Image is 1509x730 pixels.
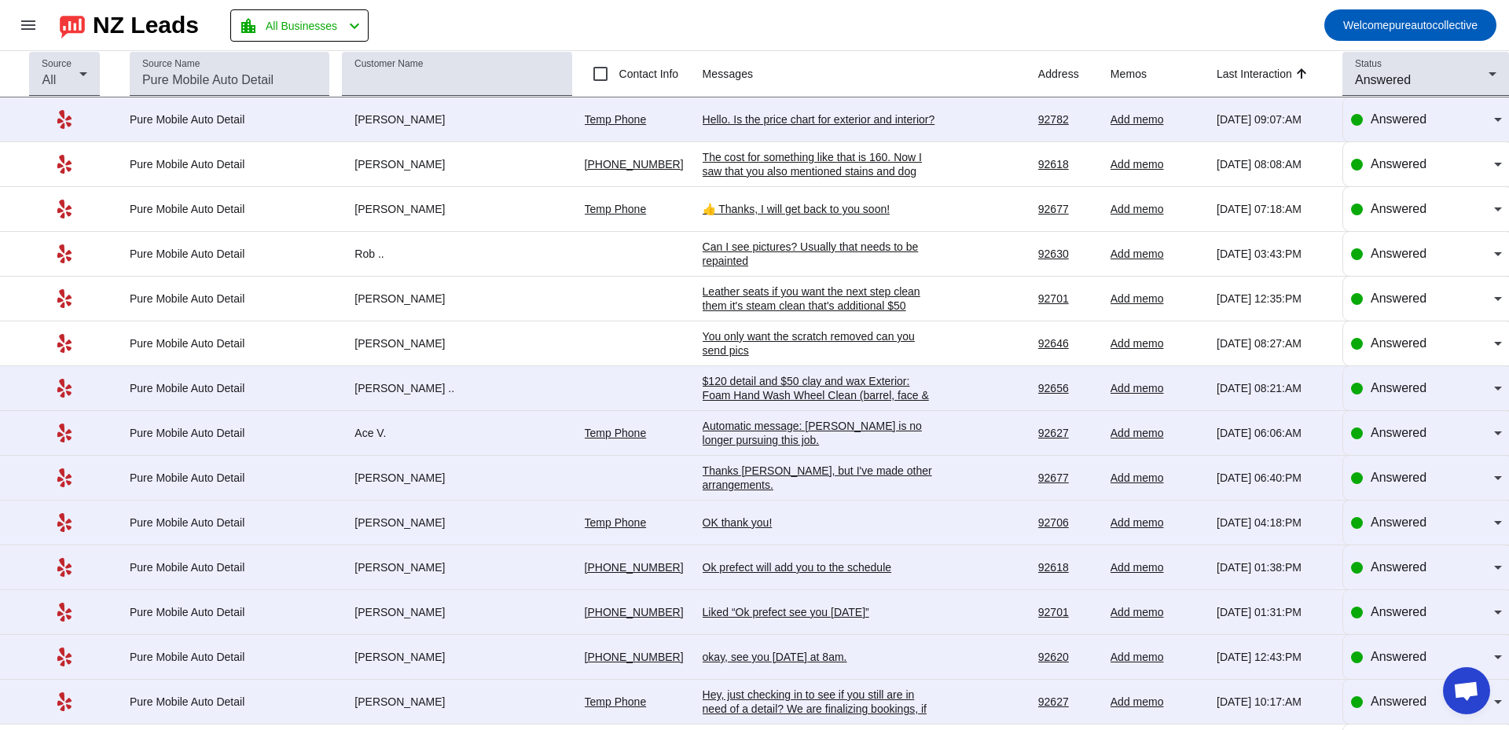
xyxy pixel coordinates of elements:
[55,513,74,532] mat-icon: Yelp
[1111,605,1204,619] div: Add memo
[1038,695,1098,709] div: 92627
[1217,112,1330,127] div: [DATE] 09:07:AM
[55,334,74,353] mat-icon: Yelp
[342,515,571,530] div: [PERSON_NAME]
[585,561,684,574] a: [PHONE_NUMBER]
[1038,381,1098,395] div: 92656
[1217,381,1330,395] div: [DATE] 08:21:AM
[1371,605,1426,618] span: Answered
[342,381,571,395] div: [PERSON_NAME] ..
[1038,112,1098,127] div: 92782
[342,292,571,306] div: [PERSON_NAME]
[1343,19,1389,31] span: Welcome
[342,471,571,485] div: [PERSON_NAME]
[1038,471,1098,485] div: 92677
[1111,157,1204,171] div: Add memo
[1038,292,1098,306] div: 92701
[585,606,684,618] a: [PHONE_NUMBER]
[60,12,85,39] img: logo
[130,560,329,574] div: Pure Mobile Auto Detail
[55,468,74,487] mat-icon: Yelp
[1038,202,1098,216] div: 92677
[1371,381,1426,394] span: Answered
[1217,66,1292,82] div: Last Interaction
[585,158,684,171] a: [PHONE_NUMBER]
[42,73,56,86] span: All
[1111,112,1204,127] div: Add memo
[1111,381,1204,395] div: Add memo
[1343,14,1478,36] span: pureautocollective
[703,240,938,268] div: Can I see pictures? Usually that needs to be repainted
[130,336,329,350] div: Pure Mobile Auto Detail
[55,647,74,666] mat-icon: Yelp
[142,59,200,69] mat-label: Source Name
[1111,336,1204,350] div: Add memo
[1111,426,1204,440] div: Add memo
[130,695,329,709] div: Pure Mobile Auto Detail
[1371,247,1426,260] span: Answered
[342,202,571,216] div: [PERSON_NAME]
[703,560,938,574] div: Ok prefect will add you to the schedule
[345,17,364,35] mat-icon: chevron_left
[55,558,74,577] mat-icon: Yelp
[55,155,74,174] mat-icon: Yelp
[1371,336,1426,350] span: Answered
[1038,560,1098,574] div: 92618
[703,329,938,358] div: You only want the scratch removed can you send pics
[1355,59,1382,69] mat-label: Status
[342,336,571,350] div: [PERSON_NAME]
[1217,605,1330,619] div: [DATE] 01:31:PM
[1038,515,1098,530] div: 92706
[1038,51,1111,97] th: Address
[1111,650,1204,664] div: Add memo
[1217,336,1330,350] div: [DATE] 08:27:AM
[342,157,571,171] div: [PERSON_NAME]
[342,247,571,261] div: Rob ..
[130,471,329,485] div: Pure Mobile Auto Detail
[1324,9,1496,41] button: Welcomepureautocollective
[1111,51,1217,97] th: Memos
[55,379,74,398] mat-icon: Yelp
[342,560,571,574] div: [PERSON_NAME]
[130,202,329,216] div: Pure Mobile Auto Detail
[342,112,571,127] div: [PERSON_NAME]
[1217,650,1330,664] div: [DATE] 12:43:PM
[1371,560,1426,574] span: Answered
[130,515,329,530] div: Pure Mobile Auto Detail
[130,247,329,261] div: Pure Mobile Auto Detail
[703,688,938,730] div: Hey, just checking in to see if you still are in need of a detail? We are finalizing bookings, if...
[1371,157,1426,171] span: Answered
[703,419,938,447] div: Automatic message: [PERSON_NAME] is no longer pursuing this job.
[130,650,329,664] div: Pure Mobile Auto Detail
[1038,157,1098,171] div: 92618
[55,289,74,308] mat-icon: Yelp
[1371,112,1426,126] span: Answered
[342,650,571,664] div: [PERSON_NAME]
[703,605,938,619] div: Liked “Ok prefect see you [DATE]”
[1217,695,1330,709] div: [DATE] 10:17:AM
[703,150,938,263] div: The cost for something like that is 160. Now I saw that you also mentioned stains and dog hair. W...
[585,203,647,215] a: Temp Phone
[1355,73,1411,86] span: Answered
[55,603,74,622] mat-icon: Yelp
[130,157,329,171] div: Pure Mobile Auto Detail
[1111,292,1204,306] div: Add memo
[1111,471,1204,485] div: Add memo
[1371,292,1426,305] span: Answered
[1217,515,1330,530] div: [DATE] 04:18:PM
[130,426,329,440] div: Pure Mobile Auto Detail
[55,200,74,218] mat-icon: Yelp
[130,381,329,395] div: Pure Mobile Auto Detail
[585,427,647,439] a: Temp Phone
[1371,650,1426,663] span: Answered
[239,17,258,35] mat-icon: location_city
[1038,247,1098,261] div: 92630
[703,112,938,127] div: Hello. Is the price chart for exterior and interior?
[703,515,938,530] div: OK thank you!
[55,244,74,263] mat-icon: Yelp
[585,651,684,663] a: [PHONE_NUMBER]
[703,650,938,664] div: okay, see you [DATE] at 8am.
[1371,515,1426,529] span: Answered
[703,284,938,327] div: Leather seats if you want the next step clean them it's steam clean that's additional $50 carpets...
[1371,426,1426,439] span: Answered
